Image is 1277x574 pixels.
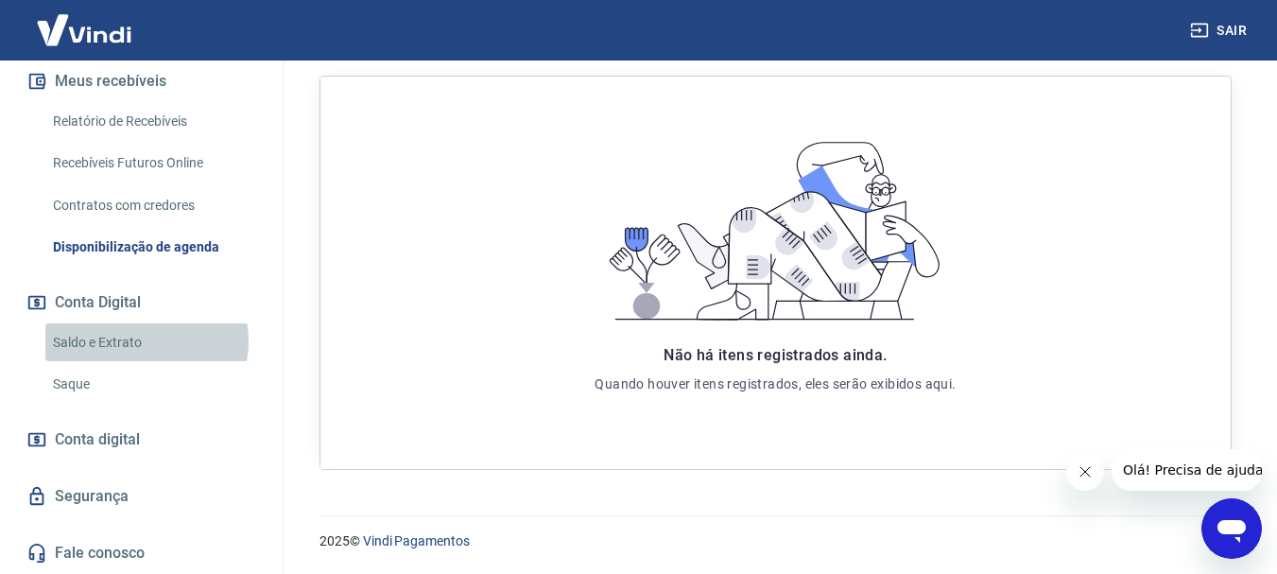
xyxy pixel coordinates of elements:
[11,13,159,28] span: Olá! Precisa de ajuda?
[1112,449,1262,491] iframe: Mensagem da empresa
[363,533,470,548] a: Vindi Pagamentos
[23,419,260,461] a: Conta digital
[1186,13,1254,48] button: Sair
[664,346,887,364] span: Não há itens registrados ainda.
[1201,498,1262,559] iframe: Botão para abrir a janela de mensagens
[45,186,260,225] a: Contratos com credores
[45,365,260,404] a: Saque
[45,144,260,183] a: Recebíveis Futuros Online
[595,374,956,393] p: Quando houver itens registrados, eles serão exibidos aqui.
[1066,453,1104,491] iframe: Fechar mensagem
[45,102,260,141] a: Relatório de Recebíveis
[55,426,140,453] span: Conta digital
[319,531,1232,551] p: 2025 ©
[45,228,260,267] a: Disponibilização de agenda
[23,532,260,574] a: Fale conosco
[23,282,260,323] button: Conta Digital
[23,1,146,59] img: Vindi
[23,61,260,102] button: Meus recebíveis
[23,476,260,517] a: Segurança
[45,323,260,362] a: Saldo e Extrato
